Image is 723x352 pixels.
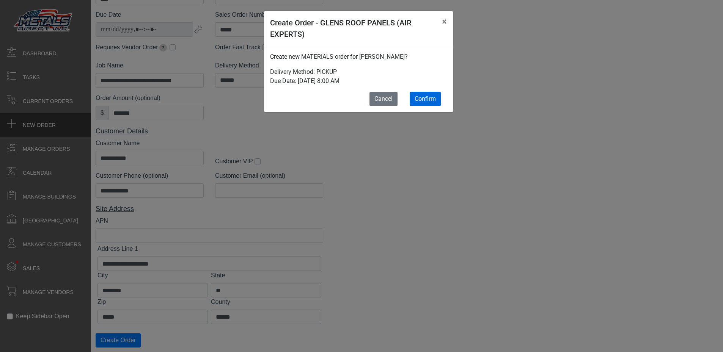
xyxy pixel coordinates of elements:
[415,95,436,102] span: Confirm
[270,67,447,86] p: Delivery Method: PICKUP Due Date: [DATE] 8:00 AM
[436,11,453,32] button: Close
[270,52,447,61] p: Create new MATERIALS order for [PERSON_NAME]?
[410,92,441,106] button: Confirm
[270,17,436,40] h5: Create Order - GLENS ROOF PANELS (AIR EXPERTS)
[369,92,398,106] button: Cancel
